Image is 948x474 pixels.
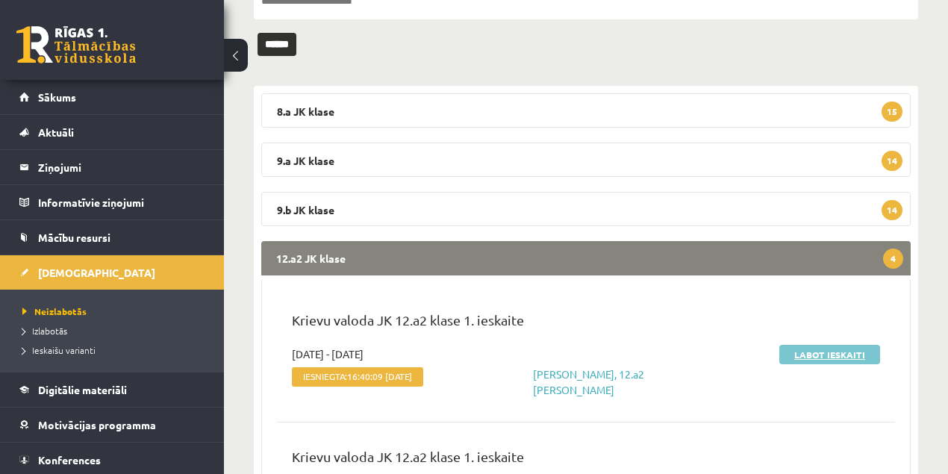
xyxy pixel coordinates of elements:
[882,200,902,220] span: 14
[19,80,205,114] a: Sākums
[533,367,644,396] a: [PERSON_NAME], 12.a2 [PERSON_NAME]
[38,418,156,431] span: Motivācijas programma
[19,408,205,442] a: Motivācijas programma
[19,115,205,149] a: Aktuāli
[19,150,205,184] a: Ziņojumi
[882,151,902,171] span: 14
[22,305,209,318] a: Neizlabotās
[22,343,209,357] a: Ieskaišu varianti
[261,93,911,128] legend: 8.a JK klase
[19,185,205,219] a: Informatīvie ziņojumi
[19,220,205,255] a: Mācību resursi
[38,231,110,244] span: Mācību resursi
[38,453,101,467] span: Konferences
[347,371,412,381] span: 16:40:09 [DATE]
[292,346,364,362] span: [DATE] - [DATE]
[38,185,205,219] legend: Informatīvie ziņojumi
[261,241,911,275] legend: 12.a2 JK klase
[19,255,205,290] a: [DEMOGRAPHIC_DATA]
[38,266,155,279] span: [DEMOGRAPHIC_DATA]
[22,305,87,317] span: Neizlabotās
[292,310,880,337] p: Krievu valoda JK 12.a2 klase 1. ieskaite
[38,383,127,396] span: Digitālie materiāli
[22,325,67,337] span: Izlabotās
[292,446,880,474] p: Krievu valoda JK 12.a2 klase 1. ieskaite
[292,367,423,387] span: Iesniegta:
[882,102,902,122] span: 15
[38,125,74,139] span: Aktuāli
[22,324,209,337] a: Izlabotās
[19,372,205,407] a: Digitālie materiāli
[883,249,903,269] span: 4
[38,150,205,184] legend: Ziņojumi
[261,143,911,177] legend: 9.a JK klase
[261,192,911,226] legend: 9.b JK klase
[38,90,76,104] span: Sākums
[16,26,136,63] a: Rīgas 1. Tālmācības vidusskola
[779,345,880,364] a: Labot ieskaiti
[22,344,96,356] span: Ieskaišu varianti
